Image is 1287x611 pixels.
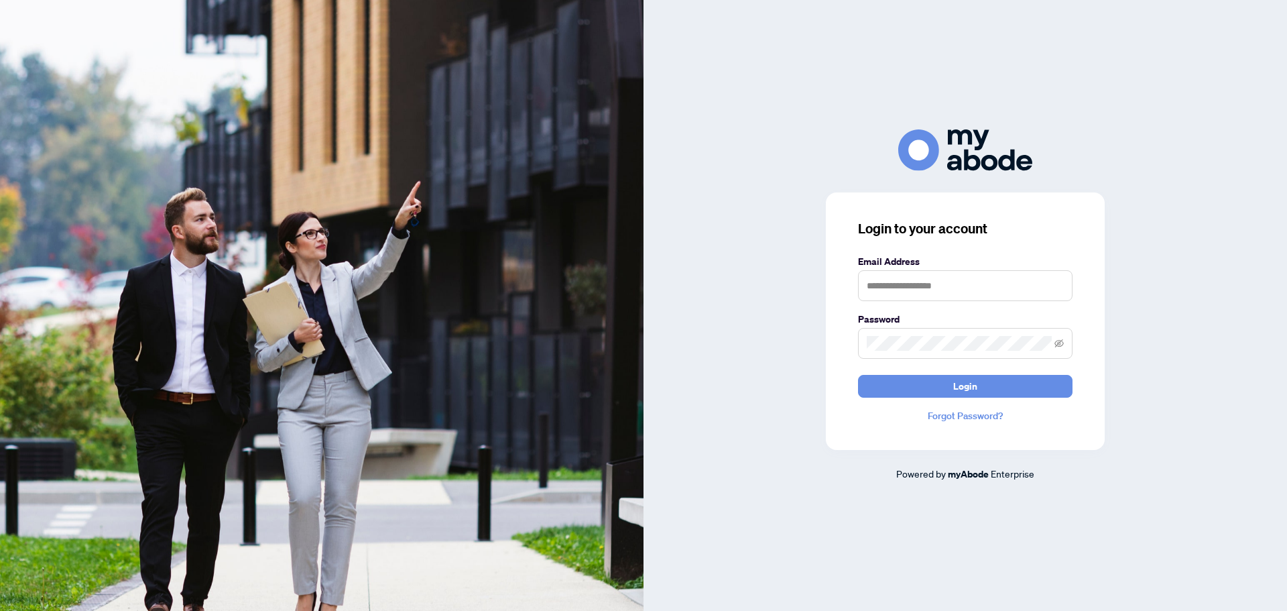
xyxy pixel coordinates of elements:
[858,254,1072,269] label: Email Address
[858,312,1072,327] label: Password
[1054,339,1064,348] span: eye-invisible
[991,467,1034,480] span: Enterprise
[896,467,946,480] span: Powered by
[948,467,989,482] a: myAbode
[858,219,1072,238] h3: Login to your account
[953,376,977,397] span: Login
[898,129,1032,170] img: ma-logo
[858,408,1072,423] a: Forgot Password?
[858,375,1072,398] button: Login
